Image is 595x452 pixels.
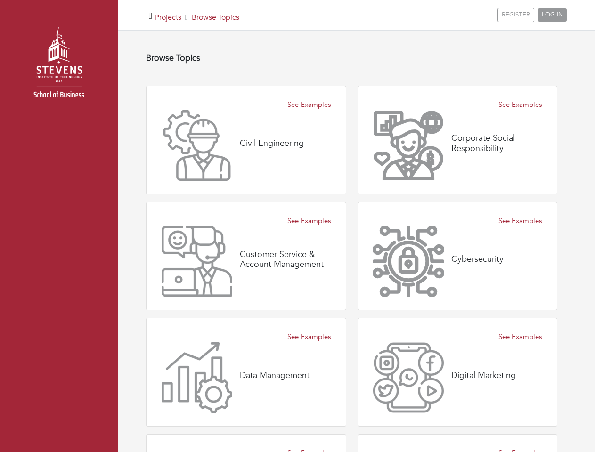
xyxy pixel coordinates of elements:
[451,133,542,153] h4: Corporate Social Responsibility
[287,216,331,226] a: See Examples
[498,99,542,110] a: See Examples
[146,53,557,64] h4: Browse Topics
[155,12,181,23] a: Projects
[240,250,331,270] h4: Customer Service & Account Management
[240,371,310,381] h4: Data Management
[9,16,108,115] img: stevens_logo.png
[287,331,331,342] a: See Examples
[287,99,331,110] a: See Examples
[451,254,504,265] h4: Cybersecurity
[498,216,542,226] a: See Examples
[538,8,567,22] a: LOG IN
[451,371,516,381] h4: Digital Marketing
[192,12,239,23] a: Browse Topics
[498,331,542,342] a: See Examples
[497,8,534,22] a: REGISTER
[240,138,304,149] h4: Civil Engineering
